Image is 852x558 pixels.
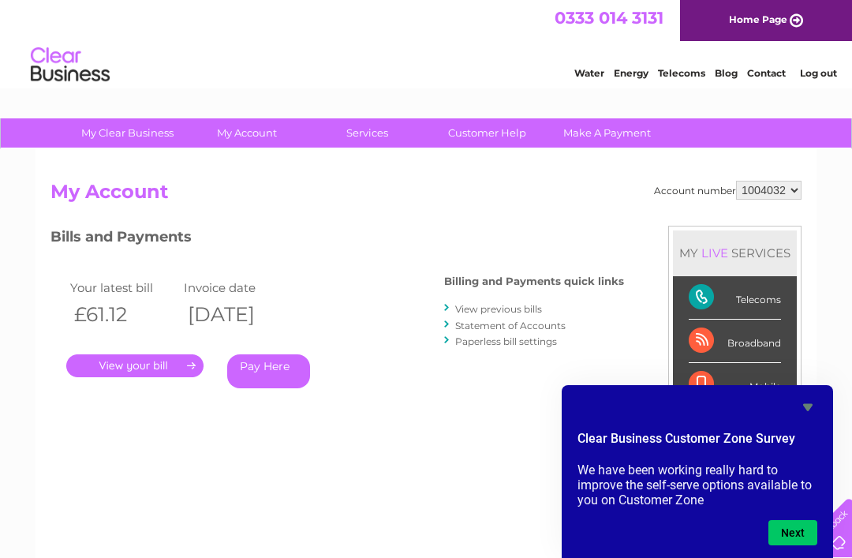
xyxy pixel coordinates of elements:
[658,67,705,79] a: Telecoms
[768,520,817,545] button: Next question
[180,277,293,298] td: Invoice date
[66,277,180,298] td: Your latest bill
[54,9,800,77] div: Clear Business is a trading name of Verastar Limited (registered in [GEOGRAPHIC_DATA] No. 3667643...
[227,354,310,388] a: Pay Here
[747,67,786,79] a: Contact
[555,8,663,28] a: 0333 014 3131
[455,320,566,331] a: Statement of Accounts
[66,354,204,377] a: .
[62,118,192,148] a: My Clear Business
[689,276,781,320] div: Telecoms
[798,398,817,417] button: Hide survey
[455,303,542,315] a: View previous bills
[577,398,817,545] div: Clear Business Customer Zone Survey
[698,245,731,260] div: LIVE
[50,226,624,253] h3: Bills and Payments
[182,118,312,148] a: My Account
[302,118,432,148] a: Services
[30,41,110,89] img: logo.png
[577,429,817,456] h2: Clear Business Customer Zone Survey
[614,67,648,79] a: Energy
[689,320,781,363] div: Broadband
[444,275,624,287] h4: Billing and Payments quick links
[673,230,797,275] div: MY SERVICES
[800,67,837,79] a: Log out
[50,181,802,211] h2: My Account
[422,118,552,148] a: Customer Help
[577,463,817,507] p: We have been working really hard to improve the self-serve options available to you on Customer Zone
[66,298,180,331] th: £61.12
[455,335,557,347] a: Paperless bill settings
[180,298,293,331] th: [DATE]
[689,363,781,406] div: Mobile
[574,67,604,79] a: Water
[654,181,802,200] div: Account number
[542,118,672,148] a: Make A Payment
[715,67,738,79] a: Blog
